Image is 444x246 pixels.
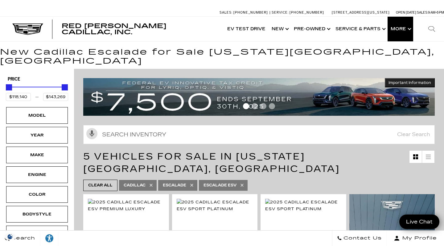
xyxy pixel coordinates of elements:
[269,103,275,109] span: Go to slide 4
[387,231,444,246] button: Open user profile menu
[269,17,291,41] a: New
[22,211,52,218] div: Bodystyle
[388,17,413,41] button: More
[22,171,52,178] div: Engine
[6,226,68,242] div: TrimTrim
[22,132,52,139] div: Year
[3,233,17,240] img: Opt-Out Icon
[332,10,390,15] a: [STREET_ADDRESS][US_STATE]
[6,166,68,183] div: EngineEngine
[342,234,382,243] span: Contact Us
[83,151,340,174] span: 5 Vehicles for Sale in [US_STATE][GEOGRAPHIC_DATA], [GEOGRAPHIC_DATA]
[252,103,258,109] span: Go to slide 2
[62,22,166,36] span: Red [PERSON_NAME] Cadillac, Inc.
[83,78,435,116] img: vrp-tax-ending-august-version
[6,82,68,101] div: Price
[272,10,289,15] span: Service:
[124,181,146,189] span: Cadillac
[332,231,387,246] a: Contact Us
[290,10,324,15] span: [PHONE_NUMBER]
[6,107,68,124] div: ModelModel
[419,17,444,41] div: Search
[403,218,436,225] span: Live Chat
[396,10,416,15] span: Open [DATE]
[332,17,388,41] a: Service & Parts
[6,186,68,203] div: ColorColor
[265,199,342,212] img: 2025 Cadillac Escalade ESV Sport Platinum
[385,78,435,87] button: Important Information
[88,181,113,189] span: Clear All
[224,17,269,41] a: EV Test Drive
[22,152,52,158] div: Make
[3,233,17,240] section: Click to Open Cookie Consent Modal
[8,77,66,82] h5: Price
[399,215,439,229] a: Live Chat
[12,23,43,35] img: Cadillac Dark Logo with Cadillac White Text
[6,93,31,101] input: Minimum
[6,147,68,163] div: MakeMake
[409,151,422,163] a: Grid View
[220,10,232,15] span: Sales:
[40,234,59,243] div: Explore your accessibility options
[43,93,68,101] input: Maximum
[177,199,253,212] img: 2025 Cadillac Escalade ESV Sport Platinum
[86,128,97,139] svg: Click to toggle on voice search
[291,17,332,41] a: Pre-Owned
[233,10,268,15] span: [PHONE_NUMBER]
[62,23,218,35] a: Red [PERSON_NAME] Cadillac, Inc.
[220,11,269,14] a: Sales: [PHONE_NUMBER]
[6,127,68,144] div: YearYear
[269,11,326,14] a: Service: [PHONE_NUMBER]
[163,181,186,189] span: Escalade
[6,84,12,90] div: Minimum Price
[22,112,52,119] div: Model
[88,199,164,212] img: 2025 Cadillac Escalade ESV Premium Luxury
[40,231,59,246] a: Explore your accessibility options
[203,181,236,189] span: Escalade ESV
[10,234,35,243] span: Search
[400,234,437,243] span: My Profile
[22,191,52,198] div: Color
[417,10,428,15] span: Sales:
[428,10,444,15] span: 9 AM-6 PM
[6,206,68,223] div: BodystyleBodystyle
[243,103,249,109] span: Go to slide 1
[388,80,431,85] span: Important Information
[83,125,435,144] input: Search Inventory
[62,84,68,90] div: Maximum Price
[260,103,266,109] span: Go to slide 3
